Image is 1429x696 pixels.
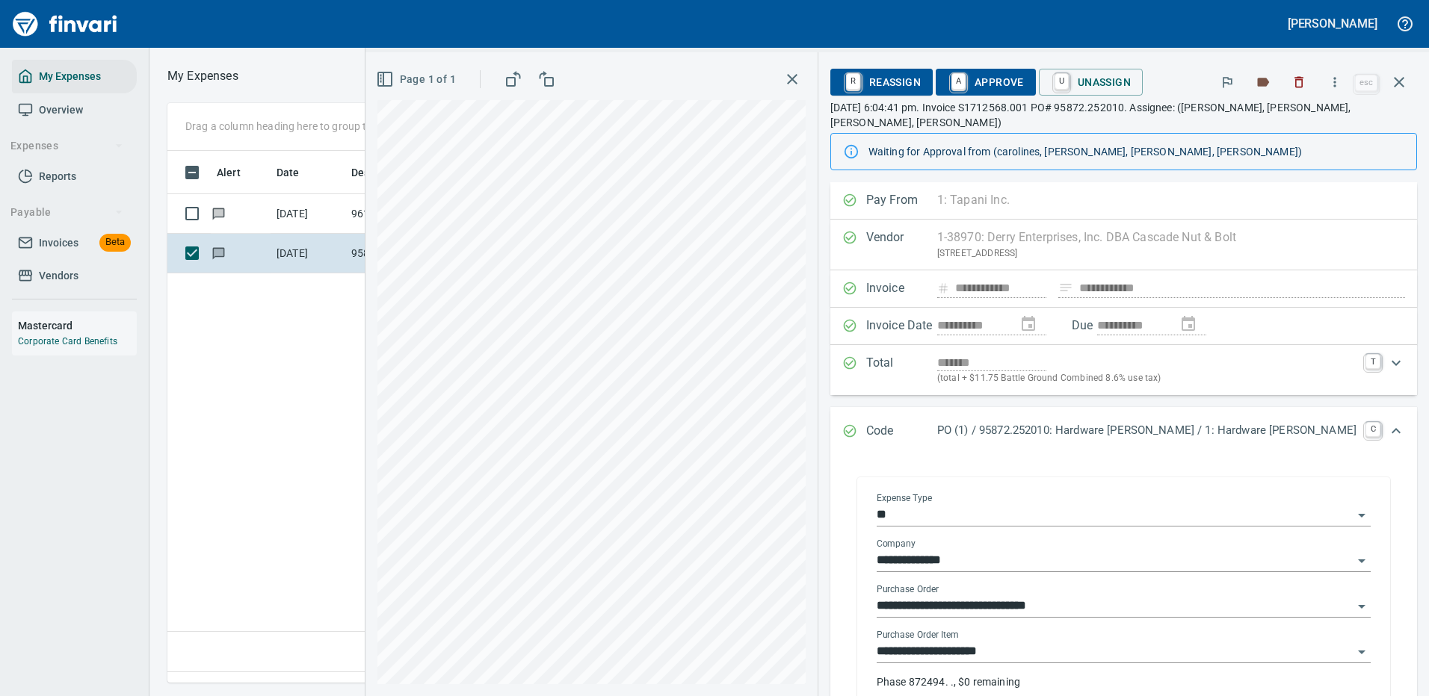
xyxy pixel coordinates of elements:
[277,164,300,181] span: Date
[877,539,916,548] label: Company
[830,69,933,96] button: RReassign
[99,234,131,251] span: Beta
[846,73,860,90] a: R
[1051,69,1131,95] span: Unassign
[877,494,932,503] label: Expense Type
[1283,66,1315,99] button: Discard
[39,67,101,86] span: My Expenses
[351,164,407,181] span: Description
[351,164,427,181] span: Description
[1055,73,1069,90] a: U
[877,674,1371,689] p: Phase 872494. ., $0 remaining
[1247,66,1280,99] button: Labels
[39,267,78,285] span: Vendors
[936,69,1036,96] button: AApprove
[877,630,958,639] label: Purchase Order Item
[373,66,462,93] button: Page 1 of 1
[217,164,241,181] span: Alert
[9,6,121,42] img: Finvari
[830,100,1417,130] p: [DATE] 6:04:41 pm. Invoice S1712568.001 PO# 95872.252010. Assignee: ([PERSON_NAME], [PERSON_NAME]...
[948,69,1024,95] span: Approve
[271,234,345,273] td: [DATE]
[937,422,1357,439] p: PO (1) / 95872.252010: Hardware [PERSON_NAME] / 1: Hardware [PERSON_NAME]
[1365,354,1380,369] a: T
[866,354,937,386] p: Total
[10,203,123,222] span: Payable
[1351,64,1417,100] span: Close invoice
[277,164,319,181] span: Date
[877,585,939,594] label: Purchase Order
[217,164,260,181] span: Alert
[39,167,76,186] span: Reports
[211,208,226,218] span: Has messages
[1351,550,1372,571] button: Open
[4,132,129,160] button: Expenses
[12,226,137,260] a: InvoicesBeta
[39,101,83,119] span: Overview
[1355,75,1377,91] a: esc
[951,73,966,90] a: A
[167,67,238,85] nav: breadcrumb
[167,67,238,85] p: My Expenses
[1351,596,1372,617] button: Open
[18,317,137,334] h6: Mastercard
[842,69,921,95] span: Reassign
[1211,66,1244,99] button: Flag
[18,336,117,347] a: Corporate Card Benefits
[1284,12,1381,35] button: [PERSON_NAME]
[12,60,137,93] a: My Expenses
[866,422,937,441] p: Code
[39,234,78,252] span: Invoices
[830,345,1417,395] div: Expand
[868,138,1404,165] div: Waiting for Approval from (carolines, [PERSON_NAME], [PERSON_NAME], [PERSON_NAME])
[937,371,1357,386] p: (total + $11.75 Battle Ground Combined 8.6% use tax)
[10,137,123,155] span: Expenses
[1288,16,1377,31] h5: [PERSON_NAME]
[4,199,129,226] button: Payable
[271,194,345,234] td: [DATE]
[379,70,456,89] span: Page 1 of 1
[211,248,226,258] span: Has messages
[345,234,480,273] td: 95872.252010
[830,407,1417,456] div: Expand
[1351,641,1372,662] button: Open
[1039,69,1143,96] button: UUnassign
[12,93,137,127] a: Overview
[12,259,137,293] a: Vendors
[12,160,137,193] a: Reports
[1351,505,1372,526] button: Open
[345,194,480,234] td: 96192.243008
[1365,422,1380,437] a: C
[185,119,404,134] p: Drag a column heading here to group the table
